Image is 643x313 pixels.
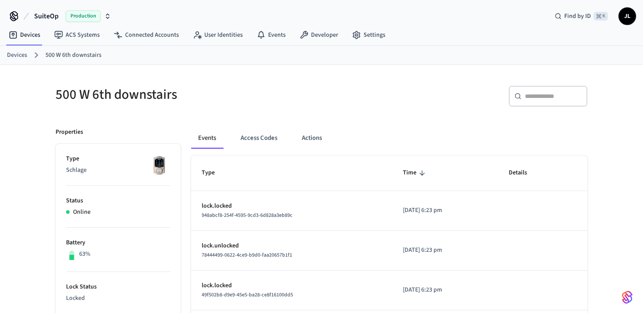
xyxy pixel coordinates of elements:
p: [DATE] 6:23 pm [403,246,488,255]
button: Events [191,128,223,149]
span: Type [202,166,226,180]
p: [DATE] 6:23 pm [403,206,488,215]
a: Connected Accounts [107,27,186,43]
div: ant example [191,128,587,149]
p: Lock Status [66,282,170,292]
p: Locked [66,294,170,303]
span: Find by ID [564,12,591,21]
p: lock.locked [202,202,382,211]
img: SeamLogoGradient.69752ec5.svg [622,290,633,304]
a: Devices [2,27,47,43]
p: 63% [79,250,91,259]
a: Settings [345,27,392,43]
a: Developer [293,27,345,43]
span: 49f502b8-d9e9-45e5-ba28-ce8f16100dd5 [202,291,293,299]
button: JL [619,7,636,25]
p: Schlage [66,166,170,175]
button: Actions [295,128,329,149]
span: 948abcf8-254f-4595-9cd3-6d828a3eb89c [202,212,293,219]
a: Events [250,27,293,43]
p: Type [66,154,170,163]
button: Access Codes [234,128,284,149]
a: ACS Systems [47,27,107,43]
span: ⌘ K [594,12,608,21]
span: Details [509,166,538,180]
p: lock.unlocked [202,241,382,250]
span: SuiteOp [34,11,59,21]
a: 500 W 6th downstairs [45,51,101,60]
img: Schlage Sense Smart Deadbolt with Camelot Trim, Front [148,154,170,176]
span: JL [619,8,635,24]
p: Battery [66,238,170,247]
p: lock.locked [202,281,382,290]
span: Time [403,166,428,180]
div: Find by ID⌘ K [548,8,615,24]
p: [DATE] 6:23 pm [403,285,488,295]
a: User Identities [186,27,250,43]
h5: 500 W 6th downstairs [56,86,316,104]
span: Production [66,10,101,22]
p: Status [66,196,170,205]
p: Online [73,208,91,217]
a: Devices [7,51,27,60]
span: 78444499-0622-4ce9-b9d0-faa20657b1f1 [202,251,292,259]
p: Properties [56,128,83,137]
